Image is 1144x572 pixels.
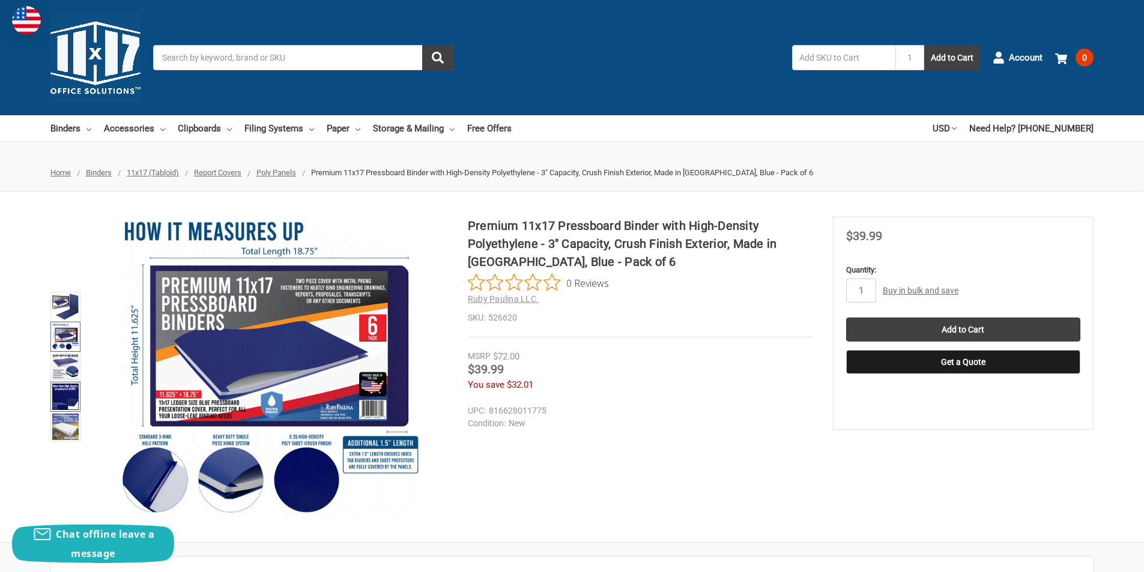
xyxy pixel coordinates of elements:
[52,414,79,440] img: Premium 11x17 Pressboard Binder with High-Density Polyethylene - 3" Capacity, Crush Finish Exteri...
[468,294,539,304] a: Ruby Paulina LLC.
[50,13,141,103] img: 11x17.com
[468,417,506,430] dt: Condition:
[127,168,179,177] a: 11x17 (Tabloid)
[1055,42,1094,73] a: 0
[846,229,882,243] span: $39.99
[468,312,485,324] dt: SKU:
[993,42,1043,73] a: Account
[846,350,1080,374] button: Get a Quote
[327,115,360,142] a: Paper
[468,405,486,417] dt: UPC:
[1076,49,1094,67] span: 0
[507,379,533,390] span: $32.01
[12,525,174,563] button: Chat offline leave a message
[178,115,232,142] a: Clipboards
[468,362,504,376] span: $39.99
[883,286,958,295] a: Buy in bulk and save
[493,351,519,362] span: $72.00
[468,312,813,324] dd: 526620
[119,217,419,517] img: 11x17 Report Cover Pressboard Binder Poly Panels Includes Fold-over Metal Fasteners Blue Package ...
[256,168,296,177] a: Poly Panels
[56,528,154,560] span: Chat offline leave a message
[1009,51,1043,65] span: Account
[468,274,609,292] button: Rated 0 out of 5 stars from 0 reviews. Jump to reviews.
[52,324,79,350] img: Premium 11x17 Pressboard Binder with High-Density Polyethylene - 3" Capacity, Crush Finish Exteri...
[373,115,455,142] a: Storage & Mailing
[924,45,980,70] button: Add to Cart
[468,217,813,271] h1: Premium 11x17 Pressboard Binder with High-Density Polyethylene - 3" Capacity, Crush Finish Exteri...
[311,168,813,177] span: Premium 11x17 Pressboard Binder with High-Density Polyethylene - 3" Capacity, Crush Finish Exteri...
[50,115,91,142] a: Binders
[86,168,112,177] a: Binders
[194,168,241,177] a: Report Covers
[244,115,314,142] a: Filing Systems
[566,274,609,292] span: 0 Reviews
[846,318,1080,342] input: Add to Cart
[52,294,79,320] img: 11x17 Report Cover Pressboard Binder Poly Panels Includes Fold-over Metal Fasteners Blue Package ...
[467,115,512,142] a: Free Offers
[153,45,453,70] input: Search by keyword, brand or SKU
[846,264,1080,276] label: Quantity:
[468,350,491,363] div: MSRP
[792,45,895,70] input: Add SKU to Cart
[468,405,808,417] dd: 816628011775
[969,115,1094,142] a: Need Help? [PHONE_NUMBER]
[12,6,41,35] img: duty and tax information for United States
[933,115,957,142] a: USD
[468,417,808,430] dd: New
[104,115,165,142] a: Accessories
[50,168,71,177] a: Home
[52,384,79,410] img: Premium 11x17 Pressboard Binder with High-Density Polyethylene - 3" Capacity, Crush Finish Exteri...
[468,379,504,390] span: You save
[52,354,79,380] img: Premium 11x17 Pressboard Binder with High-Density Polyethylene - 3" Capacity, Crush Finish Exteri...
